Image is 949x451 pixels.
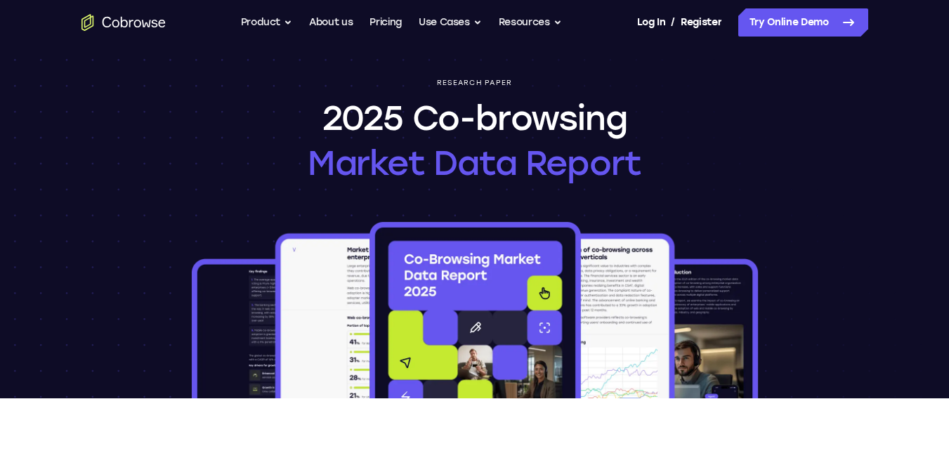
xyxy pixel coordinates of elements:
[419,8,482,37] button: Use Cases
[671,14,675,31] span: /
[308,140,641,185] span: Market Data Report
[681,8,721,37] a: Register
[189,219,761,398] img: 2025 Co-browsing Market Data Report
[81,14,166,31] a: Go to the home page
[369,8,402,37] a: Pricing
[309,8,353,37] a: About us
[437,79,513,87] p: Research paper
[241,8,293,37] button: Product
[499,8,562,37] button: Resources
[738,8,868,37] a: Try Online Demo
[308,96,641,185] h1: 2025 Co-browsing
[637,8,665,37] a: Log In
